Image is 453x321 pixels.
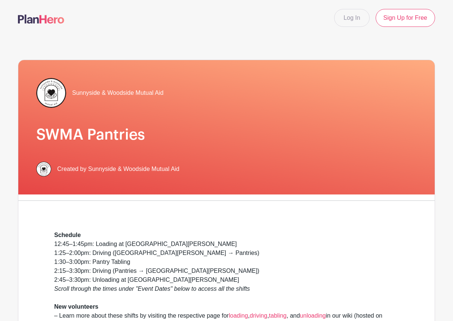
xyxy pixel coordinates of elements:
img: 256.png [36,78,66,108]
a: Sign Up for Free [376,9,435,27]
span: Created by Sunnyside & Woodside Mutual Aid [57,165,179,174]
a: tabling [269,312,287,319]
em: Scroll through the times under "Event Dates" below to access all the shifts [54,286,250,292]
h1: SWMA Pantries [36,126,417,144]
strong: New volunteers [54,303,98,310]
strong: Schedule [54,232,81,238]
img: logo-507f7623f17ff9eddc593b1ce0a138ce2505c220e1c5a4e2b4648c50719b7d32.svg [18,15,64,24]
a: driving [250,312,267,319]
a: loading [229,312,248,319]
img: 256.png [36,162,51,177]
span: Sunnyside & Woodside Mutual Aid [72,88,163,97]
a: Log In [334,9,369,27]
a: unloading [300,312,326,319]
